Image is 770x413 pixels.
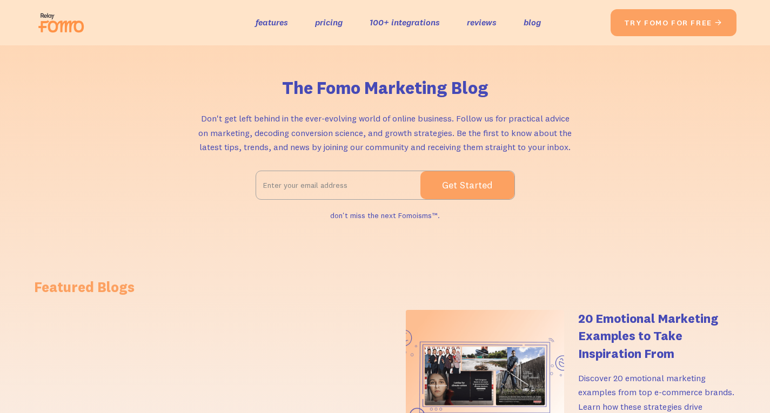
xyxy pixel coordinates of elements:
[256,172,420,199] input: Enter your email address
[611,9,736,36] a: try fomo for free
[578,310,736,362] h4: 20 Emotional Marketing Examples to Take Inspiration From
[524,15,541,30] a: blog
[34,277,736,297] h1: Featured Blogs
[370,15,440,30] a: 100+ integrations
[196,111,574,154] p: Don't get left behind in the ever-evolving world of online business. Follow us for practical advi...
[714,18,723,28] span: 
[256,15,288,30] a: features
[420,171,514,199] input: Get Started
[282,78,488,98] h1: The Fomo Marketing Blog
[467,15,497,30] a: reviews
[315,15,343,30] a: pricing
[330,208,440,224] div: don't miss the next Fomoisms™.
